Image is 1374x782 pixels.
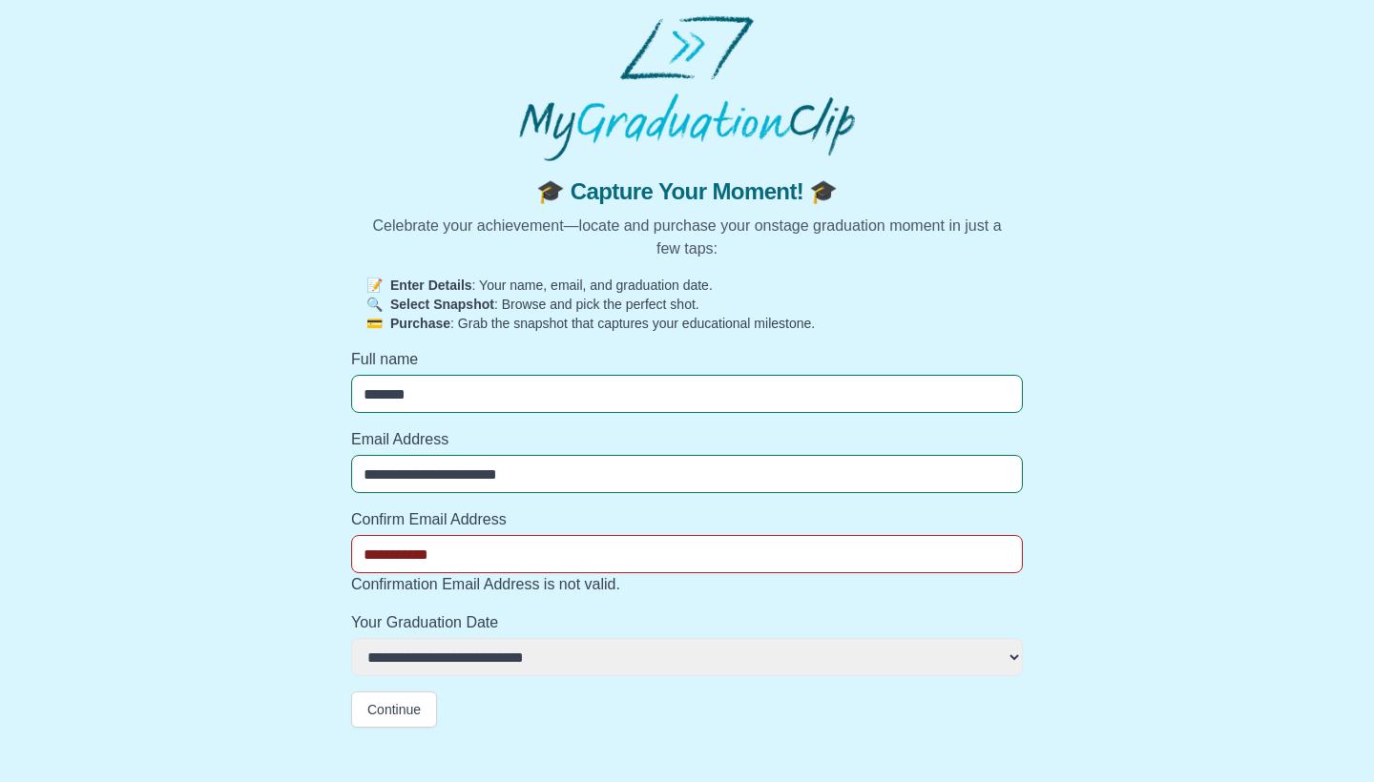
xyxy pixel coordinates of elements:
p: Celebrate your achievement—locate and purchase your onstage graduation moment in just a few taps: [366,215,1008,260]
button: Continue [351,691,437,728]
span: Confirmation Email Address is not valid. [351,576,620,592]
label: Email Address [351,428,1023,451]
span: 🔍 [366,297,383,312]
label: Your Graduation Date [351,611,1023,634]
strong: Enter Details [390,278,472,293]
span: 📝 [366,278,383,293]
p: : Grab the snapshot that captures your educational milestone. [366,314,1008,333]
span: 💳 [366,316,383,331]
img: MyGraduationClip [519,15,855,161]
p: : Your name, email, and graduation date. [366,276,1008,295]
p: : Browse and pick the perfect shot. [366,295,1008,314]
label: Full name [351,348,1023,371]
strong: Purchase [390,316,450,331]
span: 🎓 Capture Your Moment! 🎓 [366,176,1008,207]
strong: Select Snapshot [390,297,494,312]
label: Confirm Email Address [351,508,1023,531]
